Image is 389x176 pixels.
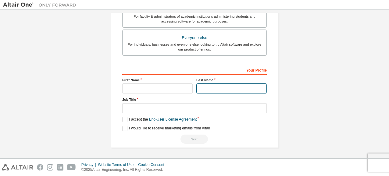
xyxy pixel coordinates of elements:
div: Everyone else [126,33,263,42]
div: Cookie Consent [138,162,168,167]
div: Your Profile [122,65,267,75]
label: I would like to receive marketing emails from Altair [122,126,210,131]
label: Last Name [196,78,267,83]
label: Job Title [122,97,267,102]
img: altair_logo.svg [2,164,33,171]
img: instagram.svg [47,164,53,171]
p: © 2025 Altair Engineering, Inc. All Rights Reserved. [81,167,168,172]
div: Email already exists [122,135,267,144]
img: linkedin.svg [57,164,63,171]
div: For individuals, businesses and everyone else looking to try Altair software and explore our prod... [126,42,263,52]
label: I accept the [122,117,197,122]
label: First Name [122,78,193,83]
div: For faculty & administrators of academic institutions administering students and accessing softwa... [126,14,263,24]
div: Website Terms of Use [98,162,138,167]
img: youtube.svg [67,164,76,171]
div: Privacy [81,162,98,167]
img: facebook.svg [37,164,43,171]
img: Altair One [3,2,79,8]
a: End-User License Agreement [149,117,197,121]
